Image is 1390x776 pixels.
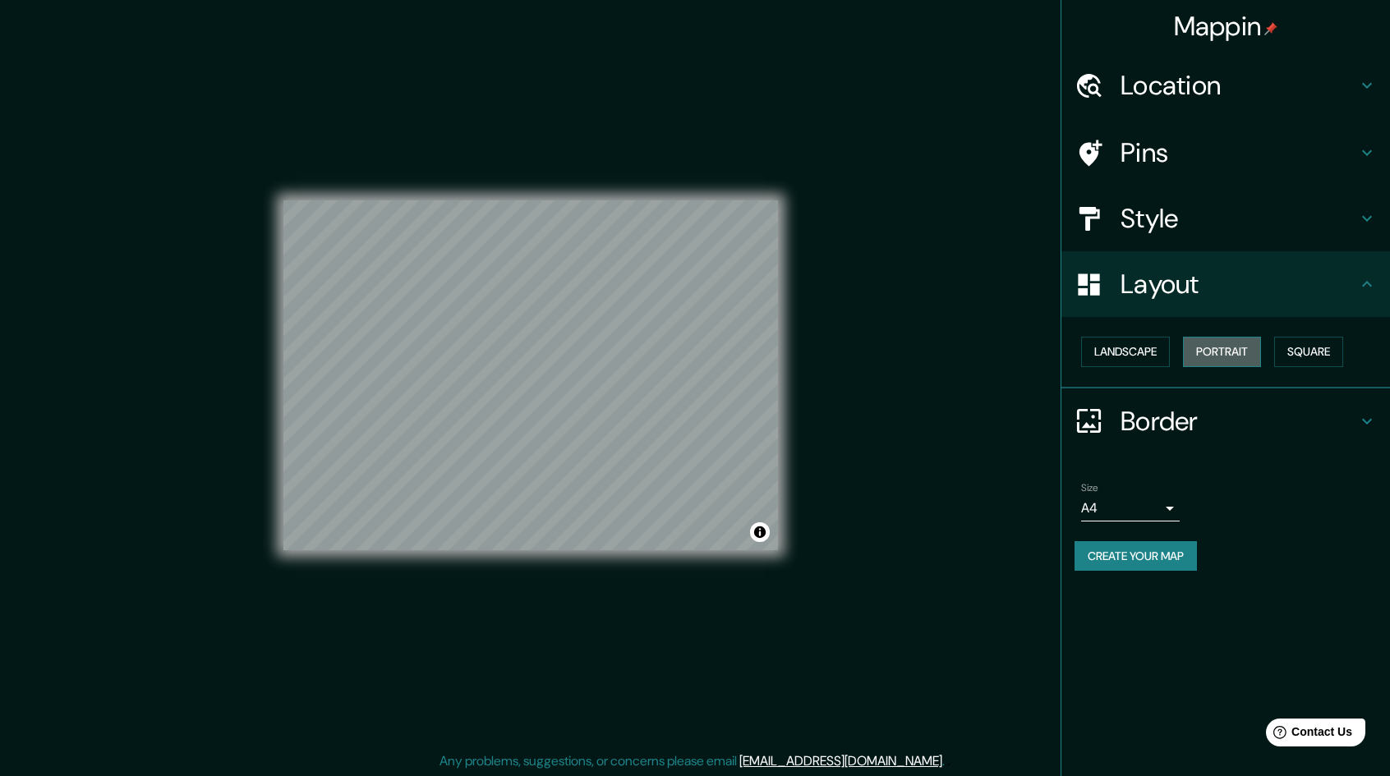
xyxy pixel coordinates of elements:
div: Style [1061,186,1390,251]
h4: Layout [1121,268,1357,301]
button: Square [1274,337,1343,367]
button: Toggle attribution [750,522,770,542]
img: pin-icon.png [1264,22,1277,35]
div: . [947,751,950,771]
h4: Pins [1121,136,1357,169]
div: Layout [1061,251,1390,317]
iframe: Help widget launcher [1244,712,1372,758]
div: Pins [1061,120,1390,186]
h4: Border [1121,405,1357,438]
div: A4 [1081,495,1180,521]
h4: Style [1121,202,1357,235]
label: Size [1081,480,1098,494]
button: Portrait [1183,337,1261,367]
button: Create your map [1075,541,1197,572]
canvas: Map [283,200,778,550]
div: Location [1061,53,1390,118]
div: . [945,751,947,771]
h4: Mappin [1174,10,1278,43]
button: Landscape [1081,337,1170,367]
p: Any problems, suggestions, or concerns please email . [440,751,945,771]
h4: Location [1121,69,1357,102]
a: [EMAIL_ADDRESS][DOMAIN_NAME] [739,752,942,769]
div: Border [1061,388,1390,454]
